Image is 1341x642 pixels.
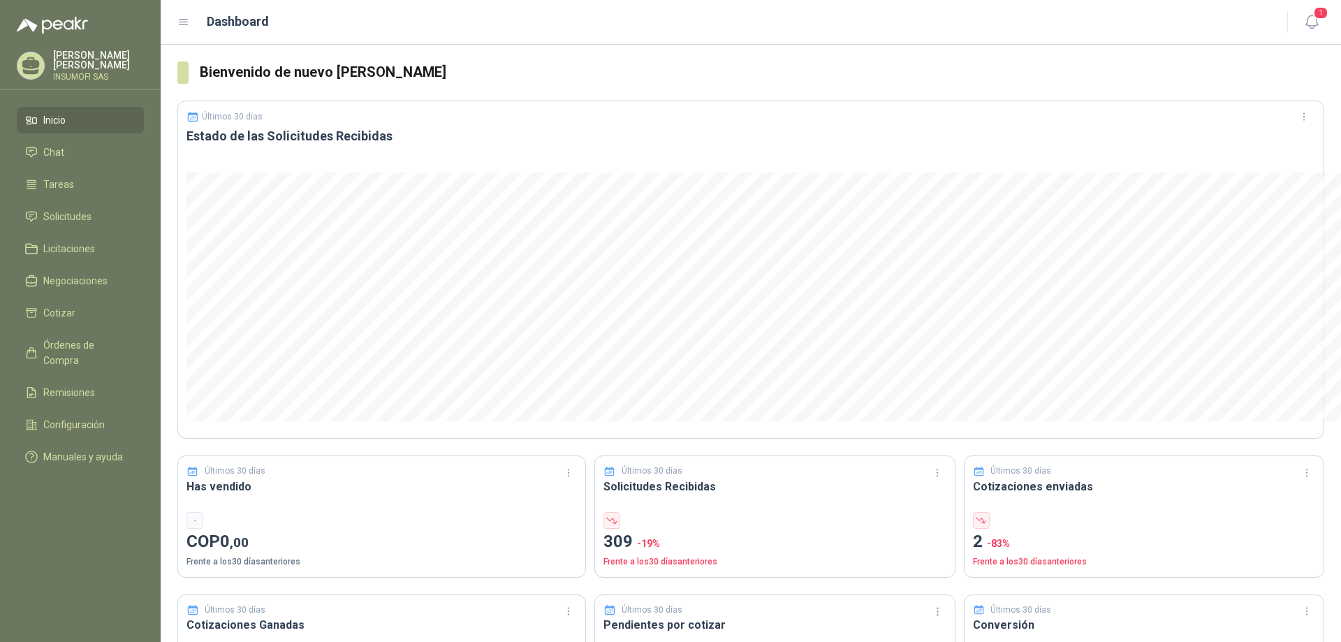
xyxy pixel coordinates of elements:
p: Frente a los 30 días anteriores [603,555,946,569]
span: 1 [1313,6,1328,20]
p: Últimos 30 días [990,604,1051,617]
span: -83 % [987,538,1010,549]
p: Frente a los 30 días anteriores [186,555,577,569]
a: Inicio [17,107,144,133]
a: Configuración [17,411,144,438]
p: Últimos 30 días [205,604,265,617]
span: Tareas [43,177,74,192]
p: Últimos 30 días [990,465,1051,478]
p: Últimos 30 días [202,112,263,122]
a: Remisiones [17,379,144,406]
h3: Solicitudes Recibidas [603,478,946,495]
span: -19 % [637,538,660,549]
p: 309 [603,529,946,555]
span: Configuración [43,417,105,432]
span: Remisiones [43,385,95,400]
span: Chat [43,145,64,160]
span: Inicio [43,112,66,128]
h1: Dashboard [207,12,269,31]
p: Últimos 30 días [205,465,265,478]
a: Cotizar [17,300,144,326]
h3: Pendientes por cotizar [603,616,946,634]
span: Solicitudes [43,209,91,224]
img: Logo peakr [17,17,88,34]
h3: Cotizaciones enviadas [973,478,1316,495]
a: Tareas [17,171,144,198]
a: Manuales y ayuda [17,444,144,470]
p: 2 [973,529,1316,555]
p: INSUMOFI SAS [53,73,144,81]
a: Órdenes de Compra [17,332,144,374]
span: Cotizar [43,305,75,321]
p: Frente a los 30 días anteriores [973,555,1316,569]
p: COP [186,529,577,555]
button: 1 [1299,10,1324,35]
span: ,00 [230,534,249,550]
span: Licitaciones [43,241,95,256]
a: Chat [17,139,144,166]
div: - [186,512,203,529]
p: Últimos 30 días [622,465,682,478]
h3: Bienvenido de nuevo [PERSON_NAME] [200,61,1324,83]
a: Solicitudes [17,203,144,230]
h3: Has vendido [186,478,577,495]
h3: Conversión [973,616,1316,634]
span: Manuales y ayuda [43,449,123,465]
a: Negociaciones [17,268,144,294]
p: Últimos 30 días [622,604,682,617]
h3: Cotizaciones Ganadas [186,616,577,634]
span: Negociaciones [43,273,108,289]
span: 0 [220,532,249,551]
span: Órdenes de Compra [43,337,131,368]
a: Licitaciones [17,235,144,262]
p: [PERSON_NAME] [PERSON_NAME] [53,50,144,70]
h3: Estado de las Solicitudes Recibidas [186,128,1315,145]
